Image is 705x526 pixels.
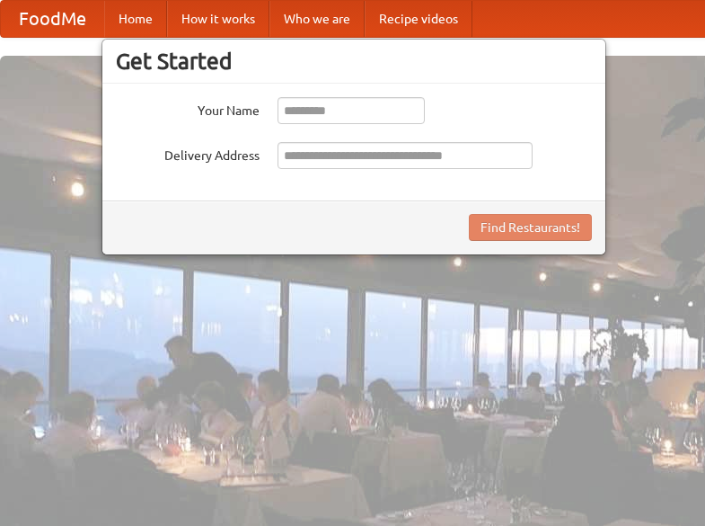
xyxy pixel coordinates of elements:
[365,1,472,37] a: Recipe videos
[269,1,365,37] a: Who we are
[116,142,260,165] label: Delivery Address
[116,97,260,120] label: Your Name
[116,48,592,75] h3: Get Started
[469,214,592,241] button: Find Restaurants!
[1,1,104,37] a: FoodMe
[104,1,167,37] a: Home
[167,1,269,37] a: How it works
